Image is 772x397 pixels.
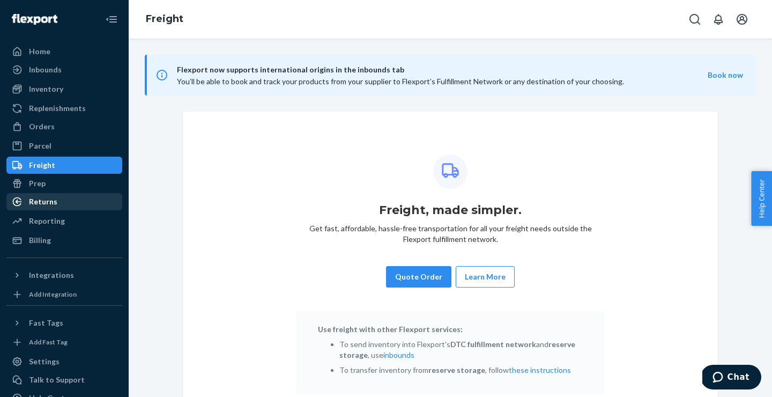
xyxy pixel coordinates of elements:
div: Fast Tags [29,318,63,328]
li: To transfer inventory from , follow [339,365,583,376]
a: Prep [6,175,122,192]
img: Flexport logo [12,14,57,25]
button: these instructions [509,365,571,376]
p: Get fast, affordable, hassle-free transportation for all your freight needs outside the Flexport ... [296,223,604,245]
iframe: Opens a widget where you can chat to one of our agents [702,365,761,392]
a: Add Fast Tag [6,336,122,349]
a: Returns [6,193,122,210]
button: Learn More [465,271,506,282]
button: Open account menu [731,9,753,30]
a: Inbounds [6,61,122,78]
a: Parcel [6,137,122,155]
ol: breadcrumbs [137,4,192,35]
div: Freight [29,160,55,171]
div: Returns [29,196,57,207]
button: inbounds [383,350,414,361]
div: Replenishments [29,103,86,114]
li: To send inventory into Flexport's and , use [339,339,583,361]
strong: Use freight with other Flexport services: [318,325,463,334]
a: Billing [6,232,122,249]
h1: Freight, made simpler. [379,202,522,219]
button: Open notifications [708,9,729,30]
div: Reporting [29,216,65,226]
div: Billing [29,235,51,246]
a: Freight [6,157,122,174]
div: Integrations [29,270,74,281]
button: Close Navigation [101,9,122,30]
div: Inbounds [29,64,62,75]
a: Settings [6,353,122,370]
a: Freight [146,13,183,25]
span: Flexport now supports international origins in the inbounds tab [177,63,708,76]
button: Help Center [751,171,772,226]
button: Integrations [6,267,122,284]
div: Home [29,46,50,57]
div: Parcel [29,141,51,151]
button: Open Search Box [684,9,706,30]
div: Orders [29,121,55,132]
b: reserve storage [428,365,485,374]
div: Add Fast Tag [29,337,68,347]
a: Home [6,43,122,60]
div: Prep [29,178,46,189]
span: You’ll be able to book and track your products from your supplier to Flexport’s Fulfillment Netwo... [177,77,624,86]
button: Quote Order [386,266,451,288]
button: Talk to Support [6,371,122,388]
a: Inventory [6,80,122,98]
div: Settings [29,356,60,367]
div: Talk to Support [29,374,85,385]
button: Fast Tags [6,314,122,332]
b: DTC fulfillment network [450,340,536,349]
button: Book now [708,70,743,80]
div: Add Integration [29,290,77,299]
div: Inventory [29,84,63,94]
a: Orders [6,118,122,135]
a: Replenishments [6,100,122,117]
a: Reporting [6,212,122,230]
a: Add Integration [6,288,122,301]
